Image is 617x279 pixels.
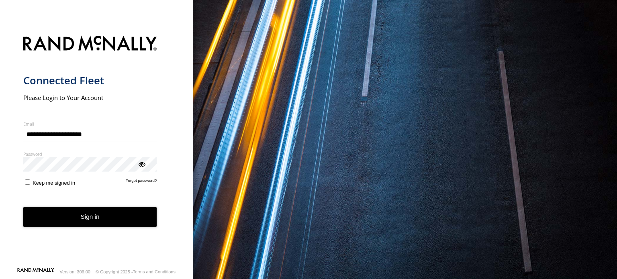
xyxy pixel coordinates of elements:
div: ViewPassword [137,160,145,168]
div: © Copyright 2025 - [96,269,176,274]
img: Rand McNally [23,34,157,55]
input: Keep me signed in [25,179,30,185]
form: main [23,31,170,267]
h2: Please Login to Your Account [23,94,157,102]
a: Visit our Website [17,268,54,276]
h1: Connected Fleet [23,74,157,87]
div: Version: 306.00 [60,269,90,274]
button: Sign in [23,207,157,227]
a: Forgot password? [126,178,157,186]
span: Keep me signed in [33,180,75,186]
a: Terms and Conditions [133,269,176,274]
label: Password [23,151,157,157]
label: Email [23,121,157,127]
